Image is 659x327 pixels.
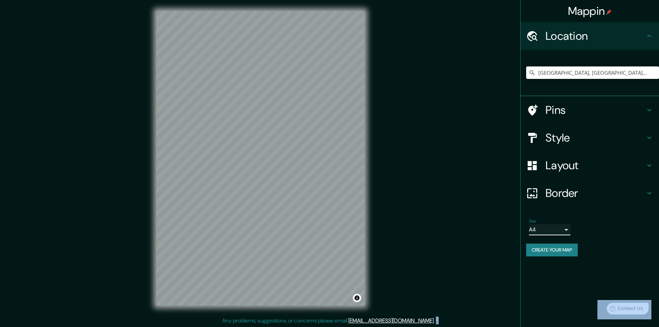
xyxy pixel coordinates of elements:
[529,224,570,235] div: A4
[521,179,659,207] div: Border
[597,300,651,319] iframe: Help widget launcher
[606,9,612,15] img: pin-icon.png
[546,103,645,117] h4: Pins
[348,317,434,324] a: [EMAIL_ADDRESS][DOMAIN_NAME]
[156,11,365,306] canvas: Map
[526,66,659,79] input: Pick your city or area
[568,4,612,18] h4: Mappin
[526,244,578,256] button: Create your map
[521,22,659,50] div: Location
[521,124,659,152] div: Style
[222,317,435,325] p: Any problems, suggestions, or concerns please email .
[521,96,659,124] div: Pins
[435,317,436,325] div: .
[353,294,361,302] button: Toggle attribution
[521,152,659,179] div: Layout
[546,131,645,145] h4: Style
[546,29,645,43] h4: Location
[436,317,437,325] div: .
[546,186,645,200] h4: Border
[546,158,645,172] h4: Layout
[529,218,536,224] label: Size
